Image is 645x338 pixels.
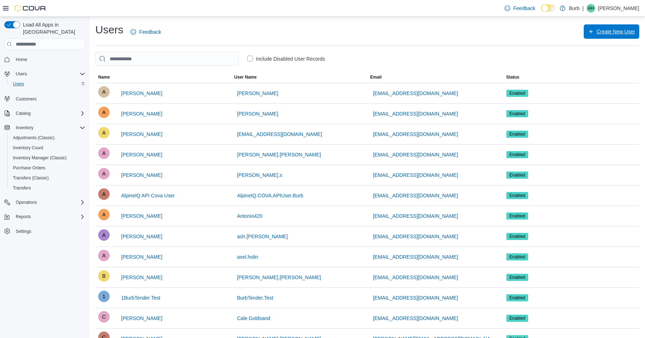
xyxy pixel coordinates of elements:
[370,127,461,141] button: [EMAIL_ADDRESS][DOMAIN_NAME]
[16,229,31,234] span: Settings
[1,123,88,133] button: Inventory
[506,192,529,199] span: Enabled
[98,74,110,80] span: Name
[510,151,525,158] span: Enabled
[506,253,529,260] span: Enabled
[588,4,594,13] span: AH
[121,274,162,281] span: [PERSON_NAME]
[10,164,48,172] a: Purchase Orders
[4,51,85,255] nav: Complex example
[7,173,88,183] button: Transfers (Classic)
[373,294,458,301] span: [EMAIL_ADDRESS][DOMAIN_NAME]
[1,197,88,207] button: Operations
[102,209,106,220] span: A
[118,229,165,244] button: [PERSON_NAME]
[373,110,458,117] span: [EMAIL_ADDRESS][DOMAIN_NAME]
[247,55,325,63] label: Include Disabled User Records
[7,153,88,163] button: Inventory Manager (Classic)
[13,55,30,64] a: Home
[13,198,85,207] span: Operations
[510,274,525,281] span: Enabled
[234,188,306,203] button: AlpineIQ.COVA.APIUser.Burb
[506,212,529,220] span: Enabled
[1,93,88,104] button: Customers
[510,192,525,199] span: Enabled
[121,151,162,158] span: [PERSON_NAME]
[13,155,67,161] span: Inventory Manager (Classic)
[10,184,85,192] span: Transfers
[370,229,461,244] button: [EMAIL_ADDRESS][DOMAIN_NAME]
[13,95,39,103] a: Customers
[16,96,37,102] span: Customers
[10,174,85,182] span: Transfers (Classic)
[506,131,529,138] span: Enabled
[1,212,88,222] button: Reports
[373,315,458,322] span: [EMAIL_ADDRESS][DOMAIN_NAME]
[506,233,529,240] span: Enabled
[16,111,30,116] span: Catalog
[506,90,529,97] span: Enabled
[370,107,461,121] button: [EMAIL_ADDRESS][DOMAIN_NAME]
[13,175,49,181] span: Transfers (Classic)
[102,86,106,98] span: A
[569,4,580,13] p: Burb
[13,109,33,118] button: Catalog
[510,315,525,321] span: Enabled
[234,74,257,80] span: User Name
[7,163,88,173] button: Purchase Orders
[237,294,273,301] span: BurbTender.Test
[13,165,46,171] span: Purchase Orders
[510,111,525,117] span: Enabled
[121,315,162,322] span: [PERSON_NAME]
[234,107,281,121] button: [PERSON_NAME]
[102,188,106,200] span: A
[16,125,33,131] span: Inventory
[541,5,556,12] input: Dark Mode
[234,209,266,223] button: Antonio420
[13,198,40,207] button: Operations
[98,250,110,261] div: Axel
[13,212,85,221] span: Reports
[10,154,70,162] a: Inventory Manager (Classic)
[510,90,525,97] span: Enabled
[10,133,85,142] span: Adjustments (Classic)
[510,254,525,260] span: Enabled
[98,168,110,179] div: Alex
[7,79,88,89] button: Users
[118,188,177,203] button: AlpineIQ API Cova User
[10,164,85,172] span: Purchase Orders
[598,4,639,13] p: [PERSON_NAME]
[506,315,529,322] span: Enabled
[587,4,595,13] div: Axel Holin
[139,28,161,36] span: Feedback
[237,151,321,158] span: [PERSON_NAME].[PERSON_NAME]
[13,145,43,151] span: Inventory Count
[121,253,162,260] span: [PERSON_NAME]
[506,172,529,179] span: Enabled
[506,110,529,117] span: Enabled
[98,188,110,200] div: AlpineIQ
[10,184,34,192] a: Transfers
[373,192,458,199] span: [EMAIL_ADDRESS][DOMAIN_NAME]
[370,188,461,203] button: [EMAIL_ADDRESS][DOMAIN_NAME]
[121,90,162,97] span: [PERSON_NAME]
[10,154,85,162] span: Inventory Manager (Classic)
[370,74,382,80] span: Email
[102,127,106,139] span: A
[102,270,106,282] span: B
[102,229,106,241] span: A
[118,168,165,182] button: [PERSON_NAME]
[510,295,525,301] span: Enabled
[13,55,85,64] span: Home
[237,315,271,322] span: Cale.Goldsand
[102,250,106,261] span: A
[237,233,288,240] span: ash.[PERSON_NAME]
[584,24,639,39] button: Create New User
[506,274,529,281] span: Enabled
[510,233,525,240] span: Enabled
[16,71,27,77] span: Users
[370,270,461,285] button: [EMAIL_ADDRESS][DOMAIN_NAME]
[98,209,110,220] div: Antonio
[10,133,57,142] a: Adjustments (Classic)
[234,168,285,182] button: [PERSON_NAME].s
